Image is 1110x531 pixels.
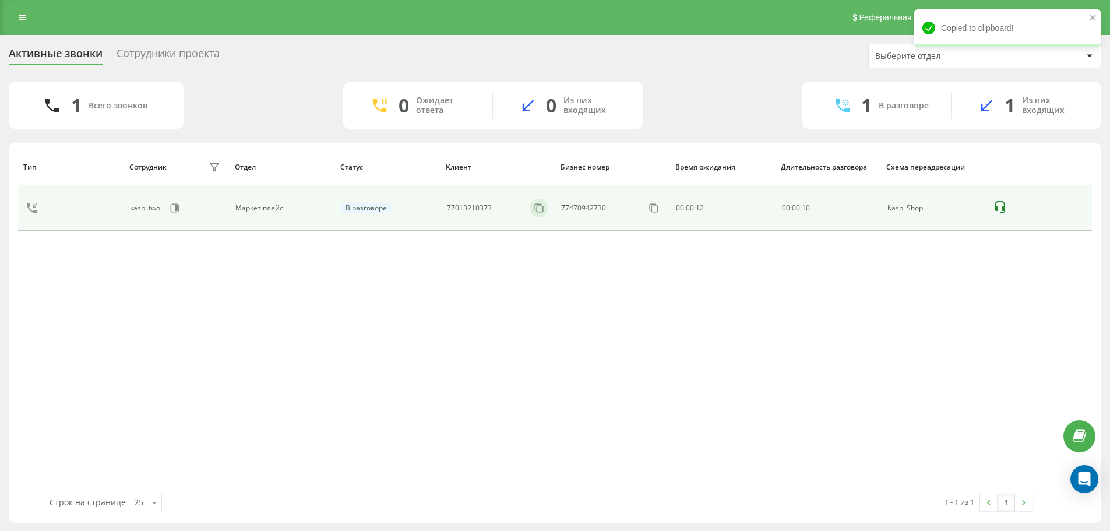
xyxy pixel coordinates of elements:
div: Сотрудники проекта [117,47,220,65]
div: Активные звонки [9,47,103,65]
div: Бизнес номер [561,163,664,171]
span: 10 [802,203,810,213]
div: 1 [861,94,872,117]
a: 1 [998,494,1015,511]
div: : : [782,204,810,212]
div: 00:00:12 [676,204,769,212]
span: Строк на странице [50,497,126,508]
div: kaspi two [130,204,163,212]
span: 00 [782,203,790,213]
div: 77470942730 [561,204,606,212]
div: 1 [71,94,82,117]
div: Выберите отдел [875,51,1014,61]
div: Схема переадресации [886,163,981,171]
div: 0 [399,94,409,117]
button: close [1089,13,1097,24]
div: 1 - 1 из 1 [945,496,974,508]
div: Клиент [446,163,549,171]
div: Всего звонков [89,101,147,111]
div: Время ожидания [675,163,770,171]
div: Ожидает ответа [416,96,475,115]
div: Из них входящих [563,96,625,115]
div: Длительность разговора [781,163,875,171]
div: Отдел [235,163,329,171]
div: 1 [1005,94,1015,117]
div: 25 [134,497,143,508]
div: Из них входящих [1022,96,1084,115]
div: Kaspi Shop [887,204,980,212]
span: 00 [792,203,800,213]
div: Маркет плейс [235,204,328,212]
div: В разговоре [879,101,929,111]
div: В разговоре [341,203,392,213]
div: Сотрудник [129,163,167,171]
div: 0 [546,94,556,117]
div: 77013210373 [447,204,492,212]
span: Реферальная программа [859,13,954,22]
div: Тип [23,163,118,171]
div: Статус [340,163,435,171]
div: Copied to clipboard! [914,9,1101,47]
div: Open Intercom Messenger [1070,465,1098,493]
